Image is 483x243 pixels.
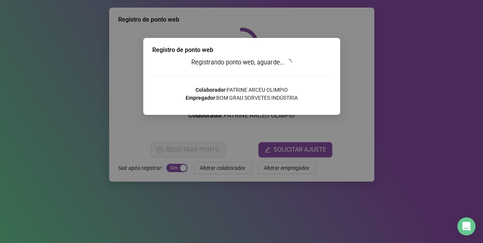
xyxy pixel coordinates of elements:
span: loading [286,59,292,65]
div: Open Intercom Messenger [457,217,475,235]
strong: Colaborador [195,87,225,93]
div: Registro de ponto web [152,45,331,55]
p: : PATRINE ARCEU OLIMPIO : BOM GRAU SORVETES INDÚSTRIA [152,86,331,102]
strong: Empregador [186,95,215,101]
h3: Registrando ponto web, aguarde... [152,58,331,67]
